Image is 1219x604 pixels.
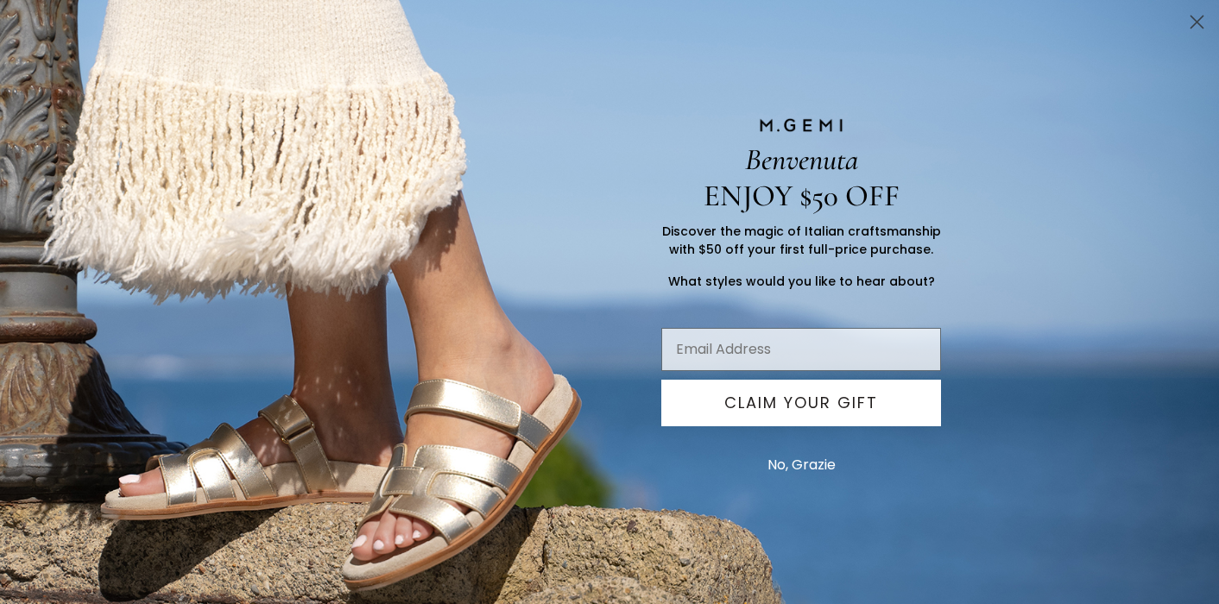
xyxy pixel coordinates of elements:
[759,444,844,487] button: No, Grazie
[661,380,941,426] button: CLAIM YOUR GIFT
[745,142,858,178] span: Benvenuta
[668,273,935,290] span: What styles would you like to hear about?
[704,178,900,214] span: ENJOY $50 OFF
[758,117,844,133] img: M.GEMI
[1182,7,1212,37] button: Close dialog
[662,223,941,258] span: Discover the magic of Italian craftsmanship with $50 off your first full-price purchase.
[661,328,941,371] input: Email Address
